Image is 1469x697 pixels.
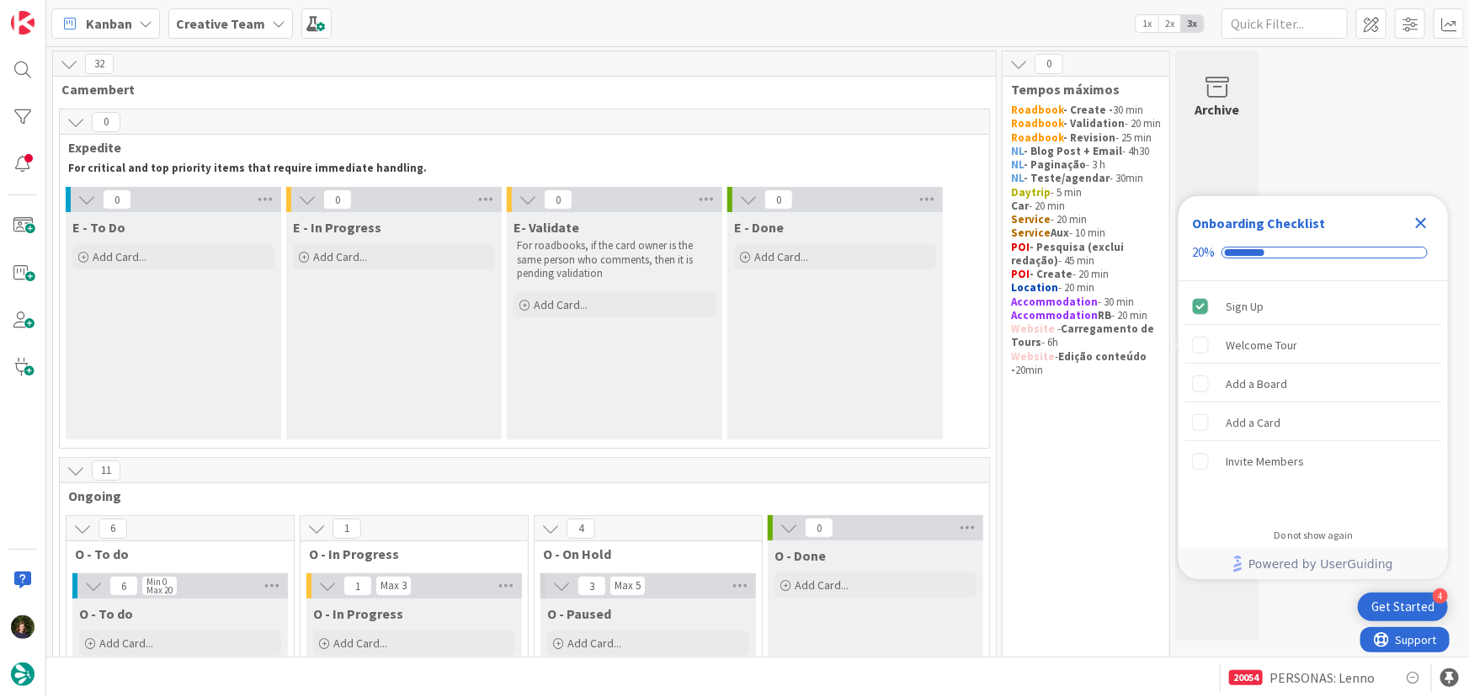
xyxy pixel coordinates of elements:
[1011,213,1161,226] p: - 20 min
[1222,8,1348,39] input: Quick Filter...
[1011,145,1161,158] p: - 4h30
[1011,186,1161,200] p: - 5 min
[1011,349,1055,364] strong: Website
[1011,171,1024,185] strong: NL
[92,460,120,481] span: 11
[1179,196,1448,579] div: Checklist Container
[534,297,588,312] span: Add Card...
[1011,144,1024,158] strong: NL
[774,547,826,564] span: O - Done
[1011,130,1063,145] strong: Roadbook
[1011,280,1058,295] strong: Location
[11,615,35,639] img: MC
[1011,309,1161,322] p: - 20 min
[615,582,641,590] div: Max 5
[734,219,784,236] span: E - Done
[1136,15,1158,32] span: 1x
[1035,54,1063,74] span: 0
[795,577,849,593] span: Add Card...
[1011,349,1149,377] strong: Edição conteúdo -
[68,487,968,504] span: Ongoing
[1098,308,1111,322] strong: RB
[1179,281,1448,518] div: Checklist items
[1011,226,1051,240] strong: Service
[754,249,808,264] span: Add Card...
[85,54,114,74] span: 32
[1024,144,1122,158] strong: - Blog Post + Email
[1011,116,1063,130] strong: Roadbook
[1185,327,1441,364] div: Welcome Tour is incomplete.
[1063,103,1113,117] strong: - Create -
[567,519,595,539] span: 4
[543,545,741,562] span: O - On Hold
[1011,212,1051,226] strong: Service
[323,189,352,210] span: 0
[1011,241,1161,269] p: - 45 min
[1011,200,1161,213] p: - 20 min
[86,13,132,34] span: Kanban
[68,139,968,156] span: Expedite
[1011,322,1161,350] p: - - 6h
[1011,295,1161,309] p: - 30 min
[75,545,273,562] span: O - To do
[343,576,372,596] span: 1
[1226,374,1287,394] div: Add a Board
[1063,130,1115,145] strong: - Revision
[1158,15,1181,32] span: 2x
[61,81,975,98] span: Camembert
[333,519,361,539] span: 1
[1011,185,1051,200] strong: Daytrip
[1011,131,1161,145] p: - 25 min
[577,576,606,596] span: 3
[72,219,125,236] span: E - To Do
[1192,245,1434,260] div: Checklist progress: 20%
[1408,210,1434,237] div: Close Checklist
[146,586,173,594] div: Max 20
[544,189,572,210] span: 0
[1063,116,1125,130] strong: - Validation
[293,219,381,236] span: E - In Progress
[1248,554,1393,574] span: Powered by UserGuiding
[93,249,146,264] span: Add Card...
[35,3,77,23] span: Support
[1371,599,1434,615] div: Get Started
[1024,157,1086,172] strong: - Paginação
[1229,670,1263,685] div: 20054
[1358,593,1448,621] div: Open Get Started checklist, remaining modules: 4
[1024,171,1110,185] strong: - Teste/agendar
[1030,267,1072,281] strong: - Create
[1011,157,1024,172] strong: NL
[567,636,621,651] span: Add Card...
[1011,226,1161,240] p: - 10 min
[1011,350,1161,378] p: - 20min
[79,605,133,622] span: O - To do
[333,636,387,651] span: Add Card...
[1011,322,1157,349] strong: Carregamento de Tours
[1185,288,1441,325] div: Sign Up is complete.
[1274,529,1353,542] div: Do not show again
[517,239,712,280] p: For roadbooks, if the card owner is the same person who comments, then it is pending validation
[1226,412,1280,433] div: Add a Card
[1192,245,1215,260] div: 20%
[1195,99,1240,120] div: Archive
[11,11,35,35] img: Visit kanbanzone.com
[1011,103,1063,117] strong: Roadbook
[99,636,153,651] span: Add Card...
[514,219,579,236] span: E- Validate
[1011,295,1098,309] strong: Accommodation
[805,518,833,538] span: 0
[1011,267,1030,281] strong: POI
[1011,104,1161,117] p: 30 min
[1185,443,1441,480] div: Invite Members is incomplete.
[1226,335,1297,355] div: Welcome Tour
[11,662,35,686] img: avatar
[92,112,120,132] span: 0
[68,161,427,175] strong: For critical and top priority items that require immediate handling.
[1269,668,1375,688] span: PERSONAS: Lenno
[1179,549,1448,579] div: Footer
[1011,117,1161,130] p: - 20 min
[1185,365,1441,402] div: Add a Board is incomplete.
[1181,15,1204,32] span: 3x
[1011,199,1029,213] strong: Car
[1011,240,1126,268] strong: - Pesquisa (exclui redação)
